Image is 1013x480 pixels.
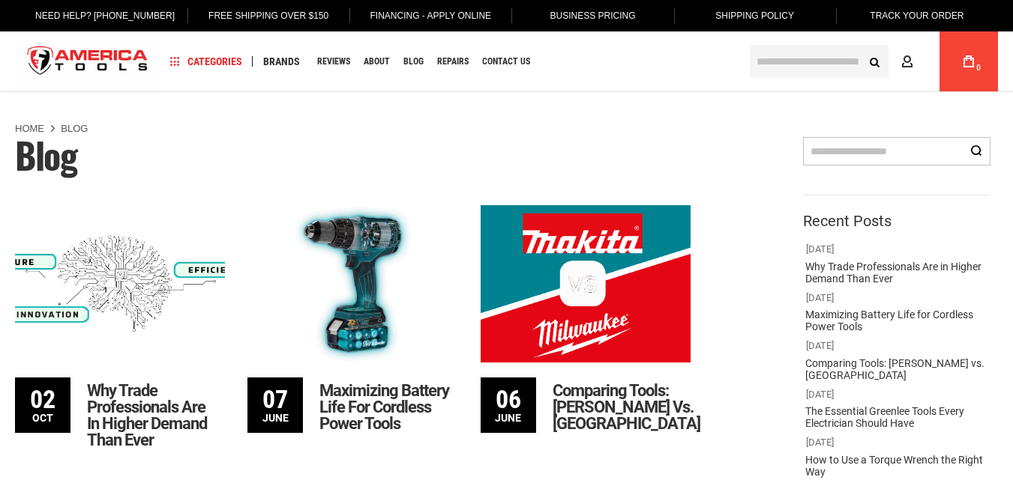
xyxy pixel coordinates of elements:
[806,389,834,400] span: [DATE]
[15,205,225,362] img: Why Trade Professionals Are in Higher Demand Than Ever
[803,212,892,230] strong: Recent Posts
[61,123,88,134] strong: Blog
[247,377,303,412] span: 07
[397,52,430,72] a: Blog
[364,57,390,66] span: About
[313,377,457,437] a: Maximizing Battery Life for Cordless Power Tools
[15,34,160,90] img: America Tools
[430,52,475,72] a: Repairs
[170,56,242,67] span: Categories
[403,57,424,66] span: Blog
[799,305,994,336] a: Maximizing Battery Life for Cordless Power Tools
[15,34,160,90] a: store logo
[799,353,994,385] a: Comparing Tools: [PERSON_NAME] vs. [GEOGRAPHIC_DATA]
[806,437,834,448] span: [DATE]
[15,377,70,433] div: Oct
[481,205,691,362] img: Comparing Tools: Makita vs. Milwaukee
[263,56,300,67] span: Brands
[976,64,981,72] span: 0
[357,52,397,72] a: About
[317,57,350,66] span: Reviews
[799,257,994,288] a: Why Trade Professionals Are in Higher Demand Than Ever
[15,377,70,412] span: 02
[15,128,76,181] span: Blog
[15,122,44,136] a: Home
[955,31,983,91] a: 0
[310,52,357,72] a: Reviews
[481,377,536,412] span: 06
[546,377,707,437] a: Comparing Tools: [PERSON_NAME] vs. [GEOGRAPHIC_DATA]
[475,52,537,72] a: Contact Us
[437,57,469,66] span: Repairs
[256,52,307,72] a: Brands
[806,340,834,351] span: [DATE]
[247,377,303,433] div: June
[715,10,794,21] span: Shipping Policy
[806,292,834,303] span: [DATE]
[481,377,536,433] div: June
[482,57,530,66] span: Contact Us
[799,401,994,433] a: The Essential Greenlee Tools Every Electrician Should Have
[163,52,249,72] a: Categories
[860,47,889,76] button: Search
[80,377,225,454] a: Why Trade Professionals Are in Higher Demand Than Ever
[806,243,834,255] span: [DATE]
[247,205,457,362] img: Maximizing Battery Life for Cordless Power Tools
